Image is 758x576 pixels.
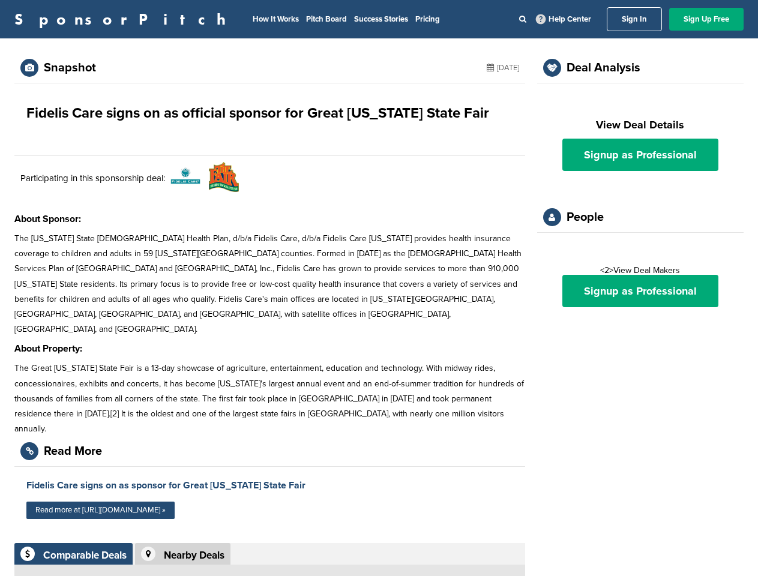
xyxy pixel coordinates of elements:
a: Signup as Professional [562,275,718,307]
a: Fidelis Care signs on as sponsor for Great [US_STATE] State Fair [26,479,305,491]
a: How It Works [253,14,299,24]
h2: View Deal Details [549,117,732,133]
a: Signup as Professional [562,139,718,171]
a: Help Center [534,12,594,26]
div: [DATE] [487,59,519,77]
div: Read More [44,445,102,457]
a: Read more at [URL][DOMAIN_NAME] » [26,502,175,519]
a: Sign In [607,7,662,31]
a: SponsorPitch [14,11,233,27]
div: Snapshot [44,62,96,74]
a: Sign Up Free [669,8,744,31]
a: Pitch Board [306,14,347,24]
img: Data [170,162,200,192]
h3: About Sponsor: [14,212,525,226]
a: Pricing [415,14,440,24]
div: Comparable Deals [43,550,127,560]
img: Download [209,162,239,191]
h1: Fidelis Care signs on as official sponsor for Great [US_STATE] State Fair [26,103,489,124]
p: The [US_STATE] State [DEMOGRAPHIC_DATA] Health Plan, d/b/a Fidelis Care, d/b/a Fidelis Care [US_S... [14,231,525,337]
div: <2>View Deal Makers [549,266,732,307]
div: People [567,211,604,223]
div: Deal Analysis [567,62,640,74]
a: Success Stories [354,14,408,24]
h3: About Property: [14,341,525,356]
p: The Great [US_STATE] State Fair is a 13-day showcase of agriculture, entertainment, education and... [14,361,525,436]
div: Nearby Deals [164,550,224,560]
p: Participating in this sponsorship deal: [20,171,165,185]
